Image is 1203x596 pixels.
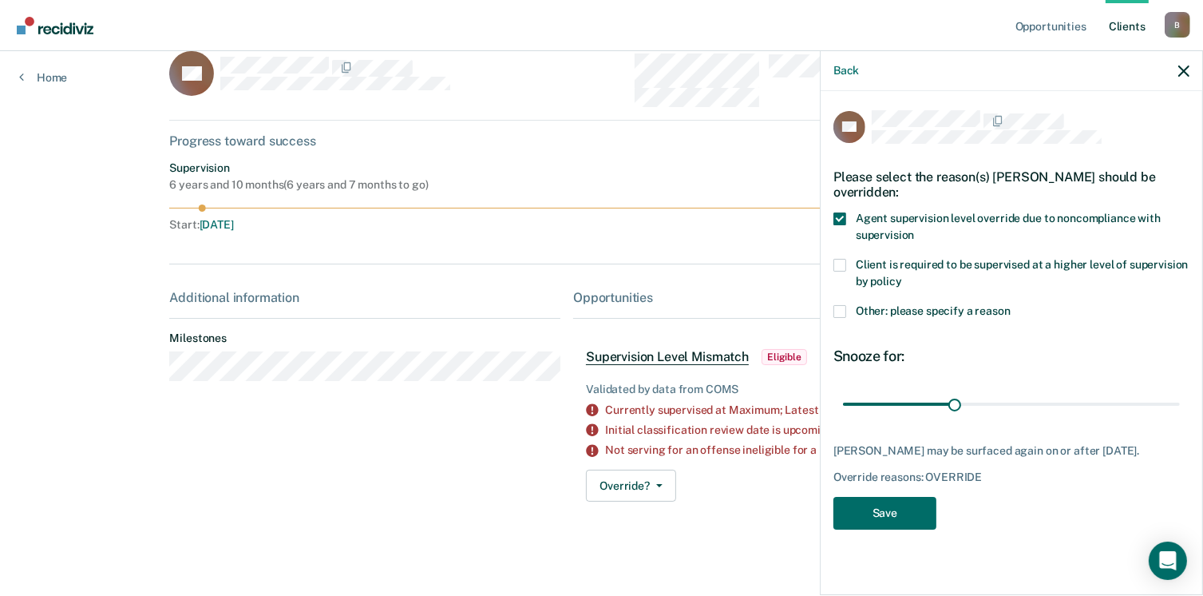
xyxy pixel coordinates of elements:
span: Client is required to be supervised at a higher level of supervision by policy [856,258,1188,288]
span: Agent supervision level override due to noncompliance with supervision [856,212,1161,241]
div: Opportunities [573,290,1033,305]
div: [PERSON_NAME] may be surfaced again on or after [DATE]. [833,444,1189,458]
div: Open Intercom Messenger [1149,542,1187,580]
div: Progress toward success [169,133,1033,149]
button: Override? [586,470,676,502]
div: End : [608,218,1033,232]
div: 6 years and 10 months ( 6 years and 7 months to go ) [169,178,428,192]
div: B [1165,12,1190,38]
button: Save [833,497,936,530]
button: Back [833,64,859,77]
div: Additional information [169,290,560,305]
dt: Milestones [169,332,560,345]
span: Eligible [762,349,807,365]
span: [DATE] [200,218,234,231]
div: Snooze for: [833,348,1189,365]
div: Start : [169,218,602,232]
div: Override reasons: OVERRIDE [833,471,1189,484]
span: Other: please specify a reason [856,304,1011,317]
span: upcoming [783,423,846,436]
a: Home [19,70,67,85]
button: Profile dropdown button [1165,12,1190,38]
img: Recidiviz [17,17,93,34]
div: Not serving for an offense ineligible for a lower supervision [605,443,1020,457]
div: Currently supervised at Maximum; Latest COMPAS score is [605,403,1020,417]
div: Initial classification review date is [605,423,1020,437]
div: Supervision [169,161,428,175]
div: Please select the reason(s) [PERSON_NAME] should be overridden: [833,157,1189,213]
span: Supervision Level Mismatch [586,349,749,365]
div: Validated by data from COMS [586,383,1020,396]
